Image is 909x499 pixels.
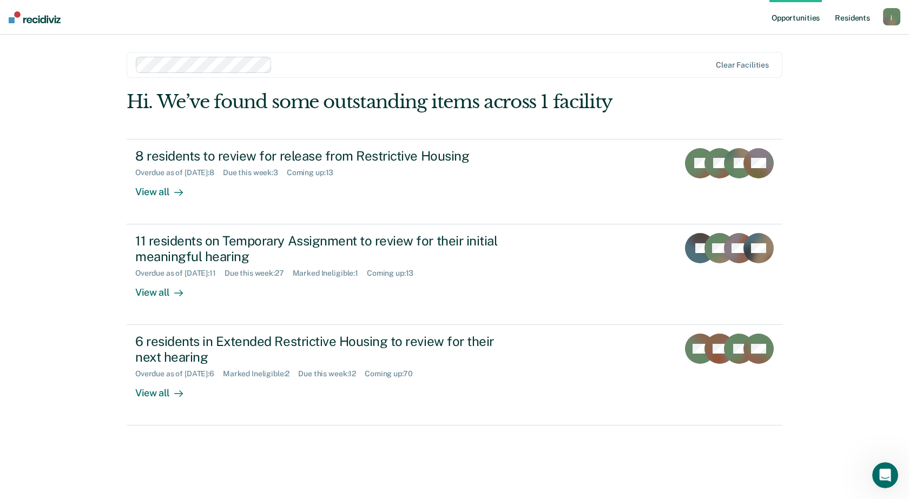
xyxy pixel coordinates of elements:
[223,168,287,177] div: Due this week : 3
[135,269,225,278] div: Overdue as of [DATE] : 11
[298,369,365,378] div: Due this week : 12
[223,369,298,378] div: Marked Ineligible : 2
[135,168,223,177] div: Overdue as of [DATE] : 8
[367,269,422,278] div: Coming up : 13
[293,269,367,278] div: Marked Ineligible : 1
[225,269,293,278] div: Due this week : 27
[135,177,196,198] div: View all
[135,378,196,399] div: View all
[127,325,782,425] a: 6 residents in Extended Restrictive Housing to review for their next hearingOverdue as of [DATE]:...
[9,11,61,23] img: Recidiviz
[716,61,769,70] div: Clear facilities
[135,233,515,264] div: 11 residents on Temporary Assignment to review for their initial meaningful hearing
[135,334,515,365] div: 6 residents in Extended Restrictive Housing to review for their next hearing
[287,168,342,177] div: Coming up : 13
[127,91,651,113] div: Hi. We’ve found some outstanding items across 1 facility
[127,224,782,325] a: 11 residents on Temporary Assignment to review for their initial meaningful hearingOverdue as of ...
[872,462,898,488] iframe: Intercom live chat
[127,139,782,224] a: 8 residents to review for release from Restrictive HousingOverdue as of [DATE]:8Due this week:3Co...
[135,148,515,164] div: 8 residents to review for release from Restrictive Housing
[135,277,196,298] div: View all
[365,369,421,378] div: Coming up : 70
[883,8,900,25] button: j
[135,369,223,378] div: Overdue as of [DATE] : 6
